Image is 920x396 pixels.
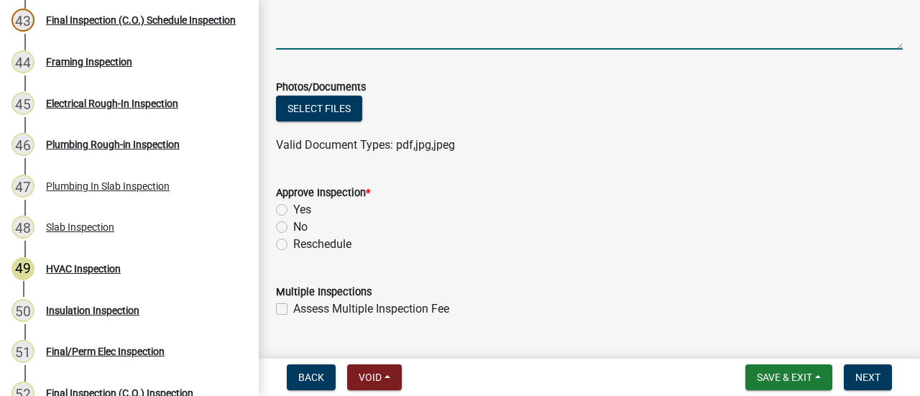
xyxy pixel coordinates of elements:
div: 50 [11,299,34,322]
div: Final Inspection (C.O.) Schedule Inspection [46,15,236,25]
div: Framing Inspection [46,57,132,67]
div: 47 [11,175,34,198]
div: Slab Inspection [46,222,114,232]
label: No [293,218,308,236]
div: 46 [11,133,34,156]
div: 45 [11,92,34,115]
button: Next [844,364,892,390]
span: Back [298,372,324,383]
div: HVAC Inspection [46,264,121,274]
span: Void [359,372,382,383]
label: Approve Inspection [276,188,370,198]
label: Assess Multiple Inspection Fee [293,300,449,318]
div: 43 [11,9,34,32]
div: Final/Perm Elec Inspection [46,346,165,356]
label: Photos/Documents [276,83,366,93]
div: Plumbing Rough-in Inspection [46,139,180,149]
div: 44 [11,50,34,73]
div: Electrical Rough-In Inspection [46,98,178,109]
button: Void [347,364,402,390]
button: Back [287,364,336,390]
button: Select files [276,96,362,121]
span: Valid Document Types: pdf,jpg,jpeg [276,138,455,152]
div: Insulation Inspection [46,305,139,316]
div: 49 [11,257,34,280]
span: Save & Exit [757,372,812,383]
button: Save & Exit [745,364,832,390]
div: 51 [11,340,34,363]
div: 48 [11,216,34,239]
label: Reschedule [293,236,351,253]
span: Next [855,372,880,383]
div: Plumbing In Slab Inspection [46,181,170,191]
label: Yes [293,201,311,218]
label: Multiple Inspections [276,287,372,298]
